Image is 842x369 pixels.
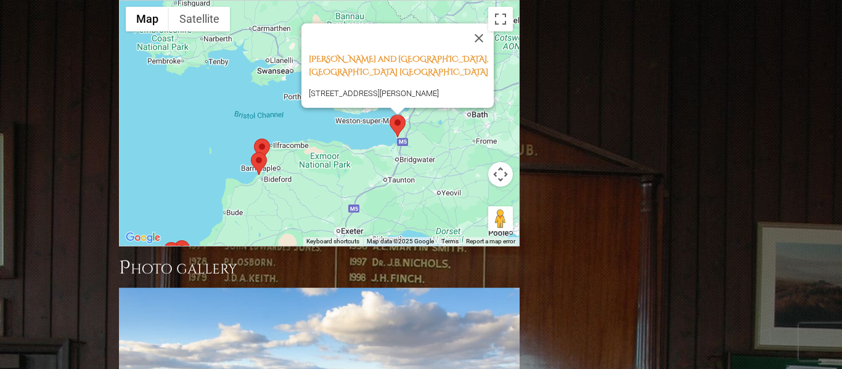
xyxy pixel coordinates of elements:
button: Show satellite imagery [169,7,230,31]
a: Terms (opens in new tab) [441,238,459,245]
button: Keyboard shortcuts [306,237,359,246]
button: Toggle fullscreen view [488,7,513,31]
span: Map data ©2025 Google [367,238,434,245]
button: Close [464,23,494,53]
h3: Photo Gallery [119,256,520,280]
a: [PERSON_NAME] and [GEOGRAPHIC_DATA], [GEOGRAPHIC_DATA] [GEOGRAPHIC_DATA] [309,54,488,78]
button: Show street map [126,7,169,31]
p: [STREET_ADDRESS][PERSON_NAME] [309,86,494,100]
button: Map camera controls [488,162,513,187]
img: Google [123,230,163,246]
button: Drag Pegman onto the map to open Street View [488,206,513,231]
a: Open this area in Google Maps (opens a new window) [123,230,163,246]
a: Report a map error [466,238,515,245]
